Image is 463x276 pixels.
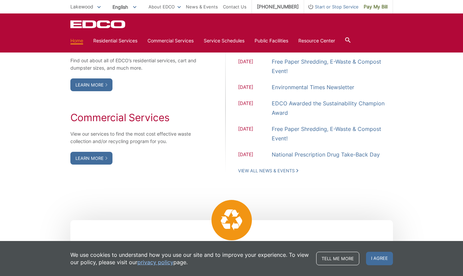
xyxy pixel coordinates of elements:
[70,20,126,28] a: EDCD logo. Return to the homepage.
[70,4,93,9] span: Lakewood
[238,168,298,174] a: View All News & Events
[298,37,335,44] a: Resource Center
[70,111,197,124] h2: Commercial Services
[238,58,272,76] span: [DATE]
[272,99,393,117] a: EDCO Awarded the Sustainability Champion Award
[272,124,393,143] a: Free Paper Shredding, E-Waste & Compost Event!
[70,78,112,91] a: Learn More
[186,3,218,10] a: News & Events
[148,3,181,10] a: About EDCO
[255,37,288,44] a: Public Facilities
[238,83,272,92] span: [DATE]
[272,150,380,159] a: National Prescription Drug Take-Back Day
[272,82,354,92] a: Environmental Times Newsletter
[70,37,83,44] a: Home
[70,251,309,266] p: We use cookies to understand how you use our site and to improve your experience. To view our pol...
[147,37,194,44] a: Commercial Services
[238,125,272,143] span: [DATE]
[272,57,393,76] a: Free Paper Shredding, E-Waste & Compost Event!
[316,252,359,265] a: Tell me more
[70,130,197,145] p: View our services to find the most cost effective waste collection and/or recycling program for you.
[70,57,197,72] p: Find out about all of EDCO’s residential services, cart and dumpster sizes, and much more.
[204,37,244,44] a: Service Schedules
[223,3,246,10] a: Contact Us
[238,100,272,117] span: [DATE]
[93,37,137,44] a: Residential Services
[70,152,112,165] a: Learn More
[364,3,388,10] span: Pay My Bill
[137,258,173,266] a: privacy policy
[238,151,272,159] span: [DATE]
[107,1,141,12] span: English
